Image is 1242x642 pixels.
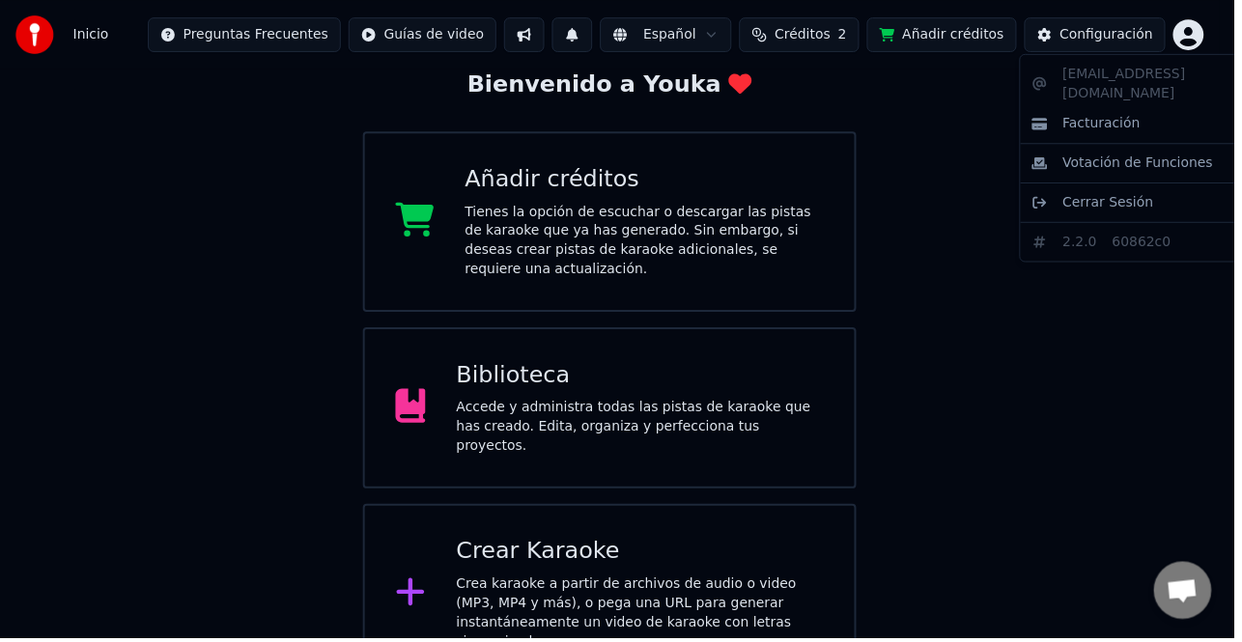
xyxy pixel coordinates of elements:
[1069,194,1161,213] span: Cerrar Sesión
[470,70,757,101] div: Bienvenido a Youka
[467,204,829,281] div: Tienes la opción de escuchar o descargar las pistas de karaoke que ya has generado. Sin embargo, ...
[872,17,1023,52] button: Añadir créditos
[459,362,829,393] div: Biblioteca
[467,165,829,196] div: Añadir créditos
[351,17,499,52] button: Guías de video
[1069,154,1221,174] span: Votación de Funciones
[149,17,343,52] button: Preguntas Frecuentes
[1069,115,1147,134] span: Facturación
[843,25,852,44] span: 2
[459,401,829,459] div: Accede y administra todas las pistas de karaoke que has creado. Edita, organiza y perfecciona tus...
[73,25,109,44] nav: breadcrumb
[1161,565,1219,623] div: Chat abierto
[459,540,829,571] div: Crear Karaoke
[1066,25,1160,44] div: Configuración
[73,25,109,44] span: Inicio
[15,15,54,54] img: youka
[779,25,835,44] span: Créditos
